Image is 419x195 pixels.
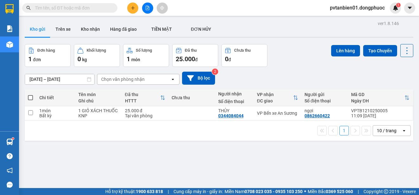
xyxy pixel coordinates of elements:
button: Đơn hàng1đơn [25,44,71,67]
div: Chưa thu [234,48,251,53]
div: Người nhận [218,91,251,96]
span: Miền Nam [225,188,303,195]
strong: 1900 633 818 [136,189,163,194]
span: 25.000 [176,55,195,63]
button: Lên hàng [331,45,360,56]
sup: 1 [396,3,401,7]
div: ver 1.8.146 [378,20,399,27]
div: Đơn hàng [37,48,55,53]
div: Số điện thoại [304,98,345,103]
div: 0344084044 [218,113,244,118]
span: message [7,182,13,188]
div: Đã thu [125,92,160,97]
div: ĐC giao [257,98,293,103]
span: notification [7,167,13,173]
strong: 0369 525 060 [326,189,353,194]
button: Khối lượng0kg [74,44,120,67]
button: Kho nhận [76,22,105,37]
span: món [131,57,140,62]
div: Chi tiết [39,95,72,100]
img: logo-vxr [5,4,14,14]
div: Số lượng [136,48,152,53]
button: plus [127,3,138,14]
span: ⚪️ [304,190,306,193]
div: 0862660422 [304,113,330,118]
span: search [26,6,31,10]
div: Tên món [78,92,119,97]
div: VPTB1210250005 [351,108,409,113]
span: question-circle [7,153,13,159]
button: Đã thu25.000đ [172,44,218,67]
div: 25.000 đ [125,108,165,113]
button: Bộ lọc [182,72,215,85]
div: Chọn văn phòng nhận [101,76,145,82]
div: KNP [78,113,119,118]
img: icon-new-feature [393,5,398,11]
div: 10 / trang [377,127,396,134]
svg: open [402,128,407,133]
div: Chưa thu [172,95,212,100]
th: Toggle SortBy [254,89,301,106]
span: 0 [77,55,81,63]
span: pvtanbien01.dongphuoc [325,4,390,12]
div: Số điện thoại [218,99,251,104]
span: | [168,188,169,195]
input: Select a date range. [25,74,94,84]
div: 11:09 [DATE] [351,113,409,118]
div: Đã thu [185,48,197,53]
input: Tìm tên, số ĐT hoặc mã đơn [35,4,110,11]
span: đ [195,57,198,62]
div: Ngày ĐH [351,98,404,103]
div: ngợi [304,108,345,113]
div: THỦY [218,108,251,113]
div: VP Bến xe An Sương [257,111,298,116]
span: Miền Bắc [308,188,353,195]
svg: open [170,77,175,82]
button: Kho gửi [25,22,50,37]
button: 1 [339,126,349,135]
button: file-add [142,3,153,14]
span: kg [82,57,87,62]
button: Chưa thu0đ [221,44,267,67]
button: aim [157,3,168,14]
span: | [358,188,359,195]
div: HTTT [125,98,160,103]
img: warehouse-icon [6,139,13,145]
span: Cung cấp máy in - giấy in: [173,188,223,195]
div: 1 món [39,108,72,113]
span: aim [160,6,164,10]
button: Trên xe [50,22,76,37]
span: 1 [397,3,399,7]
span: plus [131,6,135,10]
button: Hàng đã giao [105,22,142,37]
span: ĐƠN HỦY [191,27,211,32]
button: Số lượng1món [123,44,169,67]
button: caret-down [404,3,415,14]
span: đơn [33,57,41,62]
img: solution-icon [6,25,13,32]
span: đ [228,57,231,62]
div: Bất kỳ [39,113,72,118]
span: 1 [127,55,130,63]
span: Hỗ trợ kỹ thuật: [105,188,163,195]
div: Khối lượng [87,48,106,53]
span: 1 [28,55,32,63]
th: Toggle SortBy [348,89,413,106]
span: copyright [384,189,388,194]
div: Ghi chú [78,98,119,103]
div: Người gửi [304,92,345,97]
div: Tại văn phòng [125,113,165,118]
span: 0 [225,55,228,63]
sup: 1 [12,138,14,140]
strong: 0708 023 035 - 0935 103 250 [245,189,303,194]
span: caret-down [407,5,413,11]
span: TIỀN MẶT [151,27,172,32]
span: file-add [145,6,150,10]
button: Tạo Chuyến [363,45,397,56]
div: Mã GD [351,92,404,97]
img: warehouse-icon [6,41,13,48]
th: Toggle SortBy [122,89,168,106]
div: 1 GIỎ XÁCH THUỐC [78,108,119,113]
div: VP nhận [257,92,293,97]
sup: 2 [212,68,218,75]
